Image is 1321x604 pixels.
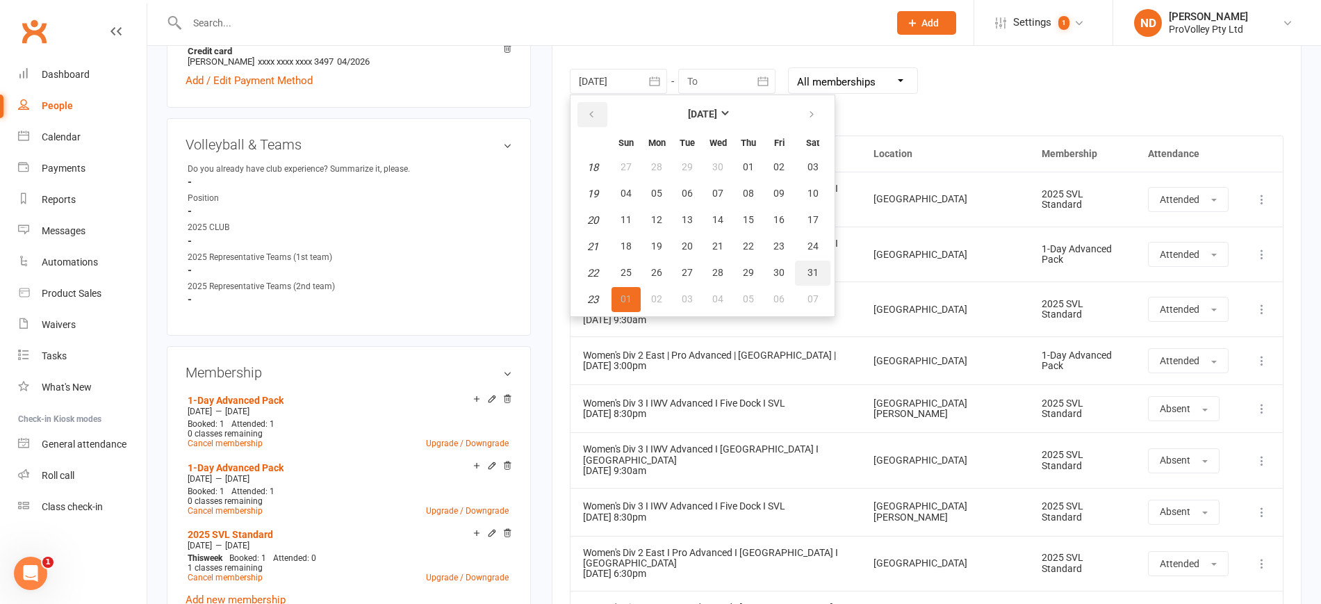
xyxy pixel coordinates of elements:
span: 22 [743,240,754,252]
span: 30 [712,161,723,172]
span: 04 [712,293,723,304]
button: 30 [703,155,732,180]
div: Automations [42,256,98,268]
button: 21 [703,234,732,259]
div: Women's Div 3 I IWV Advanced I Five Dock I SVL [583,501,848,512]
span: 1 classes remaining [188,563,263,573]
strong: - [188,205,512,218]
small: Monday [648,138,666,148]
small: Sunday [618,138,634,148]
strong: - [188,293,512,306]
a: Dashboard [18,59,147,90]
a: Cancel membership [188,573,263,582]
strong: - [188,264,512,277]
span: Absent [1160,403,1190,414]
em: 21 [587,240,598,253]
span: 26 [651,267,662,278]
span: 07 [807,293,819,304]
div: [GEOGRAPHIC_DATA][PERSON_NAME] [873,398,1017,420]
th: Location [861,136,1029,172]
button: 28 [703,261,732,286]
div: 2025 SVL Standard [1042,450,1123,471]
em: 22 [587,267,598,279]
th: Attendance [1135,136,1241,172]
button: 17 [795,208,830,233]
span: Attended [1160,558,1199,569]
span: 02 [651,293,662,304]
button: Attended [1148,297,1229,322]
a: Automations [18,247,147,278]
button: Attended [1148,551,1229,576]
span: Absent [1160,455,1190,466]
div: General attendance [42,439,126,450]
button: 06 [764,287,794,312]
button: 04 [612,181,641,206]
span: [DATE] [188,474,212,484]
span: 17 [807,214,819,225]
div: Women's Div 2 East I Pro Advanced I [GEOGRAPHIC_DATA] I [GEOGRAPHIC_DATA] [583,548,848,569]
button: 02 [642,287,671,312]
button: 08 [734,181,763,206]
div: ProVolley Pty Ltd [1169,23,1248,35]
span: 29 [743,267,754,278]
span: Booked: 1 [188,487,224,496]
small: Wednesday [709,138,727,148]
span: 08 [743,188,754,199]
button: Attended [1148,242,1229,267]
a: Cancel membership [188,506,263,516]
div: [GEOGRAPHIC_DATA][PERSON_NAME] [873,501,1017,523]
button: 25 [612,261,641,286]
button: 20 [673,234,702,259]
a: General attendance kiosk mode [18,429,147,460]
button: 28 [642,155,671,180]
div: Position [188,192,302,205]
button: 19 [642,234,671,259]
span: [DATE] [188,407,212,416]
a: Upgrade / Downgrade [426,573,509,582]
span: 10 [807,188,819,199]
span: 14 [712,214,723,225]
a: Upgrade / Downgrade [426,439,509,448]
span: [DATE] [225,541,249,550]
button: 24 [795,234,830,259]
input: Search... [183,13,879,33]
a: Product Sales [18,278,147,309]
button: 27 [673,261,702,286]
div: — [184,406,512,417]
span: [DATE] [188,541,212,550]
span: Attended [1160,194,1199,205]
span: 23 [773,240,785,252]
button: 07 [795,287,830,312]
span: 0 classes remaining [188,429,263,439]
button: 10 [795,181,830,206]
span: 04/2026 [337,56,370,67]
a: Reports [18,184,147,215]
button: 11 [612,208,641,233]
a: Roll call [18,460,147,491]
td: [DATE] 8:30pm [571,488,861,536]
div: [GEOGRAPHIC_DATA] [873,304,1017,315]
span: 18 [621,240,632,252]
div: 2025 Representative Teams (2nd team) [188,280,335,293]
a: Messages [18,215,147,247]
div: Women's Div 3 I IWV Advanced I [GEOGRAPHIC_DATA] I [GEOGRAPHIC_DATA] [583,444,848,466]
button: 03 [795,155,830,180]
a: 1-Day Advanced Pack [188,395,284,406]
div: [GEOGRAPHIC_DATA] [873,250,1017,260]
span: Absent [1160,506,1190,517]
button: 04 [703,287,732,312]
button: 29 [734,261,763,286]
button: 01 [734,155,763,180]
button: 12 [642,208,671,233]
small: Tuesday [680,138,695,148]
button: 29 [673,155,702,180]
span: 21 [712,240,723,252]
button: Add [897,11,956,35]
button: 31 [795,261,830,286]
li: [PERSON_NAME] [186,44,512,69]
div: 2025 SVL Standard [1042,299,1123,320]
button: Attended [1148,187,1229,212]
div: 2025 SVL Standard [1042,398,1123,420]
div: Payments [42,163,85,174]
span: 24 [807,240,819,252]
